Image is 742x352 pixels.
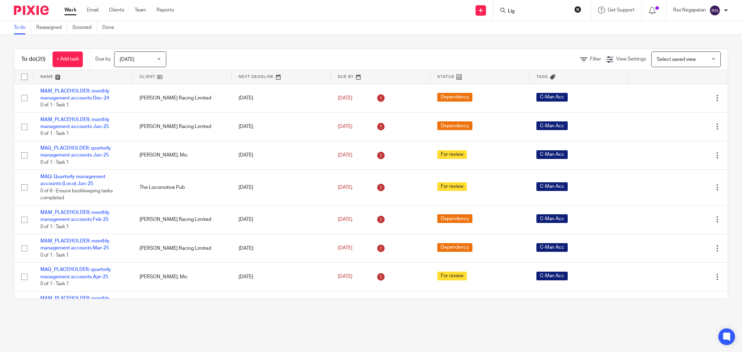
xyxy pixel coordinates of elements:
[40,103,69,107] span: 0 of 1 · Task 1
[437,150,467,159] span: For review
[338,217,352,222] span: [DATE]
[64,7,77,14] a: Work
[36,56,46,62] span: (20)
[232,291,331,320] td: [DATE]
[536,121,568,130] span: C-Man Acc
[21,56,46,63] h1: To do
[40,281,69,286] span: 0 of 1 · Task 1
[40,117,110,129] a: MAM_PLACEHOLDER: monthly management accounts Jan-25
[536,214,568,223] span: C-Man Acc
[40,89,110,101] a: MAM_PLACEHOLDER: monthly management accounts Dec-24
[536,150,568,159] span: C-Man Acc
[40,210,110,222] a: MAM_PLACEHOLDER: monthly management accounts Feb-25
[109,7,124,14] a: Clients
[590,57,601,62] span: Filter
[40,174,105,186] a: MAQ: Quarterly management accounts (Loco) Jan-25
[437,121,472,130] span: Dependency
[95,56,111,63] p: Due by
[72,21,97,34] a: Snoozed
[536,243,568,252] span: C-Man Acc
[232,112,331,141] td: [DATE]
[14,6,49,15] img: Pixie
[507,8,570,15] input: Search
[338,96,352,101] span: [DATE]
[87,7,98,14] a: Email
[40,253,69,258] span: 0 of 1 · Task 1
[133,112,232,141] td: [PERSON_NAME] Racing Limited
[536,75,548,79] span: Tags
[232,141,331,169] td: [DATE]
[657,57,696,62] span: Select saved view
[40,224,69,229] span: 0 of 1 · Task 1
[536,272,568,280] span: C-Man Acc
[574,6,581,13] button: Clear
[232,205,331,234] td: [DATE]
[608,8,635,13] span: Get Support
[40,160,69,165] span: 0 of 1 · Task 1
[133,205,232,234] td: [PERSON_NAME] Racing Limited
[437,272,467,280] span: For review
[536,182,568,191] span: C-Man Acc
[437,243,472,252] span: Dependency
[338,274,352,279] span: [DATE]
[616,57,646,62] span: View Settings
[437,182,467,191] span: For review
[133,234,232,263] td: [PERSON_NAME] Racing Limited
[14,21,31,34] a: To do
[53,51,83,67] a: + Add task
[709,5,720,16] img: svg%3E
[338,153,352,158] span: [DATE]
[40,296,110,308] a: MAM_PLACEHOLDER: monthly management accounts Apr-25
[338,185,352,190] span: [DATE]
[135,7,146,14] a: Team
[40,239,110,250] a: MAM_PLACEHOLDER: monthly management accounts Mar-25
[40,189,113,201] span: 0 of 6 · Ensure bookkeeping tasks completed
[338,246,352,251] span: [DATE]
[232,234,331,263] td: [DATE]
[673,7,706,14] p: Rez Negapatan
[40,146,111,158] a: MAQ_PLACEHOLDER: quarterly management accounts Jan-25
[232,263,331,291] td: [DATE]
[437,214,472,223] span: Dependency
[102,21,119,34] a: Done
[133,263,232,291] td: [PERSON_NAME], Mic
[133,141,232,169] td: [PERSON_NAME], Mic
[40,267,111,279] a: MAQ_PLACEHOLDER: quarterly management accounts Apr-25
[437,93,472,102] span: Dependency
[120,57,134,62] span: [DATE]
[133,84,232,112] td: [PERSON_NAME] Racing Limited
[338,124,352,129] span: [DATE]
[133,170,232,206] td: The Locomotive Pub
[133,291,232,320] td: [PERSON_NAME] Racing Limited
[157,7,174,14] a: Reports
[232,170,331,206] td: [DATE]
[40,131,69,136] span: 0 of 1 · Task 1
[536,93,568,102] span: C-Man Acc
[232,84,331,112] td: [DATE]
[36,21,67,34] a: Reassigned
